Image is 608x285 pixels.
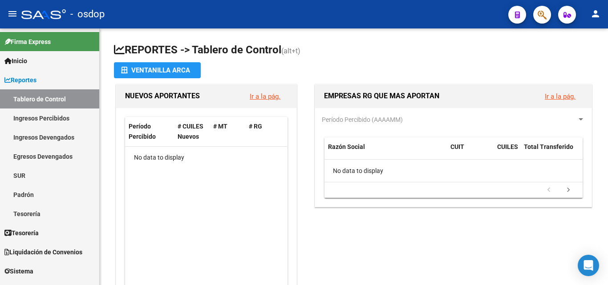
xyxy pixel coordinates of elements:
[450,143,464,150] span: CUIT
[210,117,245,146] datatable-header-cell: # MT
[121,62,194,78] div: Ventanilla ARCA
[114,62,201,78] button: Ventanilla ARCA
[249,123,262,130] span: # RG
[590,8,601,19] mat-icon: person
[4,56,27,66] span: Inicio
[114,43,594,58] h1: REPORTES -> Tablero de Control
[520,137,583,167] datatable-header-cell: Total Transferido
[7,8,18,19] mat-icon: menu
[538,88,583,104] button: Ir a la pág.
[4,266,33,276] span: Sistema
[447,137,494,167] datatable-header-cell: CUIT
[125,147,287,169] div: No data to display
[129,123,156,140] span: Período Percibido
[324,160,583,182] div: No data to display
[4,228,39,238] span: Tesorería
[213,123,227,130] span: # MT
[70,4,105,24] span: - osdop
[540,185,557,195] a: go to previous page
[497,143,518,150] span: CUILES
[545,92,576,100] a: Ir a la pág.
[4,37,51,47] span: Firma Express
[243,88,288,104] button: Ir a la pág.
[281,47,300,55] span: (alt+t)
[328,143,365,150] span: Razón Social
[4,75,36,85] span: Reportes
[174,117,210,146] datatable-header-cell: # CUILES Nuevos
[322,116,403,123] span: Período Percibido (AAAAMM)
[250,92,280,100] a: Ir a la pág.
[560,185,577,195] a: go to next page
[125,117,174,146] datatable-header-cell: Período Percibido
[178,123,203,140] span: # CUILES Nuevos
[245,117,281,146] datatable-header-cell: # RG
[324,92,439,100] span: EMPRESAS RG QUE MAS APORTAN
[524,143,573,150] span: Total Transferido
[4,247,82,257] span: Liquidación de Convenios
[494,137,520,167] datatable-header-cell: CUILES
[125,92,200,100] span: NUEVOS APORTANTES
[324,137,447,167] datatable-header-cell: Razón Social
[578,255,599,276] div: Open Intercom Messenger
